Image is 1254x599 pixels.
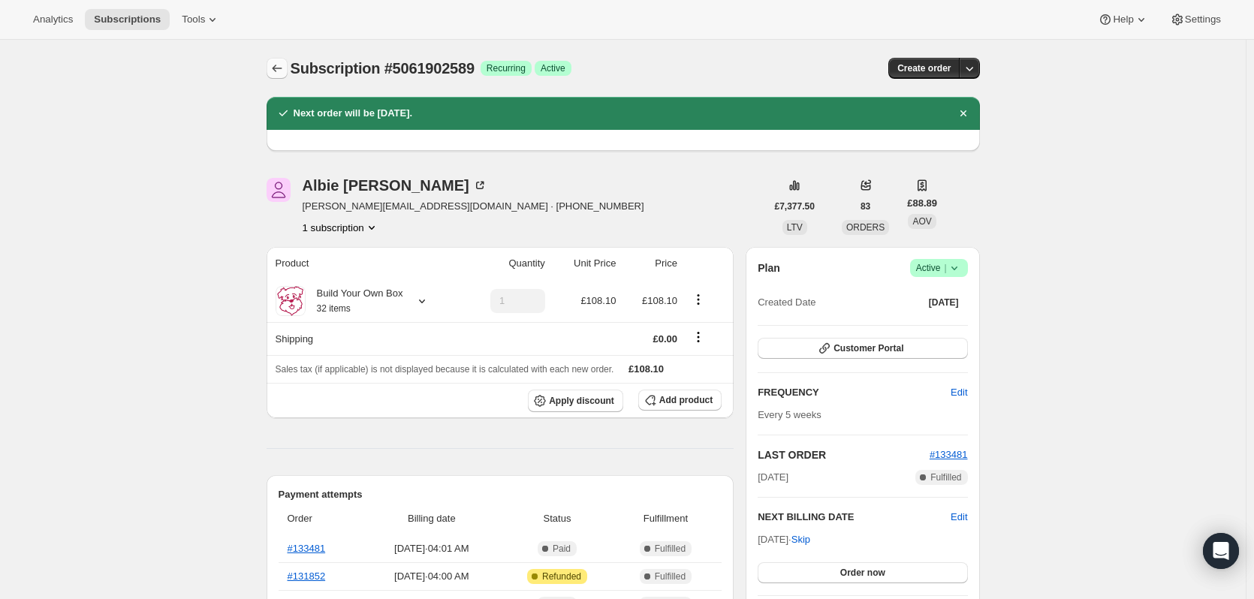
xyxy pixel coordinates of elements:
[775,200,815,212] span: £7,377.50
[758,409,821,420] span: Every 5 weeks
[951,385,967,400] span: Edit
[528,390,623,412] button: Apply discount
[367,569,496,584] span: [DATE] · 04:00 AM
[276,364,614,375] span: Sales tax (if applicable) is not displayed because it is calculated with each new order.
[846,222,885,233] span: ORDERS
[953,103,974,124] button: Dismiss notification
[758,447,930,462] h2: LAST ORDER
[758,470,788,485] span: [DATE]
[267,58,288,79] button: Subscriptions
[317,303,351,314] small: 32 items
[267,247,462,280] th: Product
[944,262,946,274] span: |
[840,567,885,579] span: Order now
[930,447,968,462] button: #133481
[791,532,810,547] span: Skip
[912,216,931,227] span: AOV
[542,570,581,582] span: Refunded
[276,286,306,316] img: product img
[942,381,976,405] button: Edit
[279,487,722,502] h2: Payment attempts
[306,286,403,316] div: Build Your Own Box
[929,296,959,309] span: [DATE]
[288,543,326,554] a: #133481
[655,543,686,555] span: Fulfilled
[173,9,229,30] button: Tools
[758,260,780,275] h2: Plan
[85,9,170,30] button: Subscriptions
[541,62,565,74] span: Active
[580,295,616,306] span: £108.10
[861,200,870,212] span: 83
[852,196,879,217] button: 83
[33,14,73,26] span: Analytics
[833,342,903,354] span: Customer Portal
[951,510,967,525] button: Edit
[758,562,967,583] button: Order now
[94,14,161,26] span: Subscriptions
[686,291,710,308] button: Product actions
[758,534,810,545] span: [DATE] ·
[638,390,722,411] button: Add product
[288,570,326,582] a: #131852
[461,247,550,280] th: Quantity
[653,333,677,345] span: £0.00
[1161,9,1230,30] button: Settings
[766,196,824,217] button: £7,377.50
[267,178,291,202] span: Albie Sheppard
[642,295,677,306] span: £108.10
[782,528,819,552] button: Skip
[916,260,962,275] span: Active
[367,541,496,556] span: [DATE] · 04:01 AM
[1185,14,1221,26] span: Settings
[487,62,526,74] span: Recurring
[787,222,803,233] span: LTV
[620,247,682,280] th: Price
[888,58,960,79] button: Create order
[758,295,815,310] span: Created Date
[550,247,621,280] th: Unit Price
[686,329,710,345] button: Shipping actions
[758,338,967,359] button: Customer Portal
[897,62,951,74] span: Create order
[367,511,496,526] span: Billing date
[629,363,664,375] span: £108.10
[549,395,614,407] span: Apply discount
[619,511,713,526] span: Fulfillment
[920,292,968,313] button: [DATE]
[303,178,487,193] div: Albie [PERSON_NAME]
[303,199,644,214] span: [PERSON_NAME][EMAIL_ADDRESS][DOMAIN_NAME] · [PHONE_NUMBER]
[758,385,951,400] h2: FREQUENCY
[182,14,205,26] span: Tools
[930,449,968,460] a: #133481
[659,394,713,406] span: Add product
[505,511,609,526] span: Status
[758,510,951,525] h2: NEXT BILLING DATE
[291,60,475,77] span: Subscription #5061902589
[553,543,571,555] span: Paid
[1113,14,1133,26] span: Help
[267,322,462,355] th: Shipping
[1089,9,1157,30] button: Help
[294,106,413,121] h2: Next order will be [DATE].
[655,570,686,582] span: Fulfilled
[24,9,82,30] button: Analytics
[279,502,363,535] th: Order
[303,220,379,235] button: Product actions
[1203,533,1239,569] div: Open Intercom Messenger
[930,471,961,483] span: Fulfilled
[907,196,937,211] span: £88.89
